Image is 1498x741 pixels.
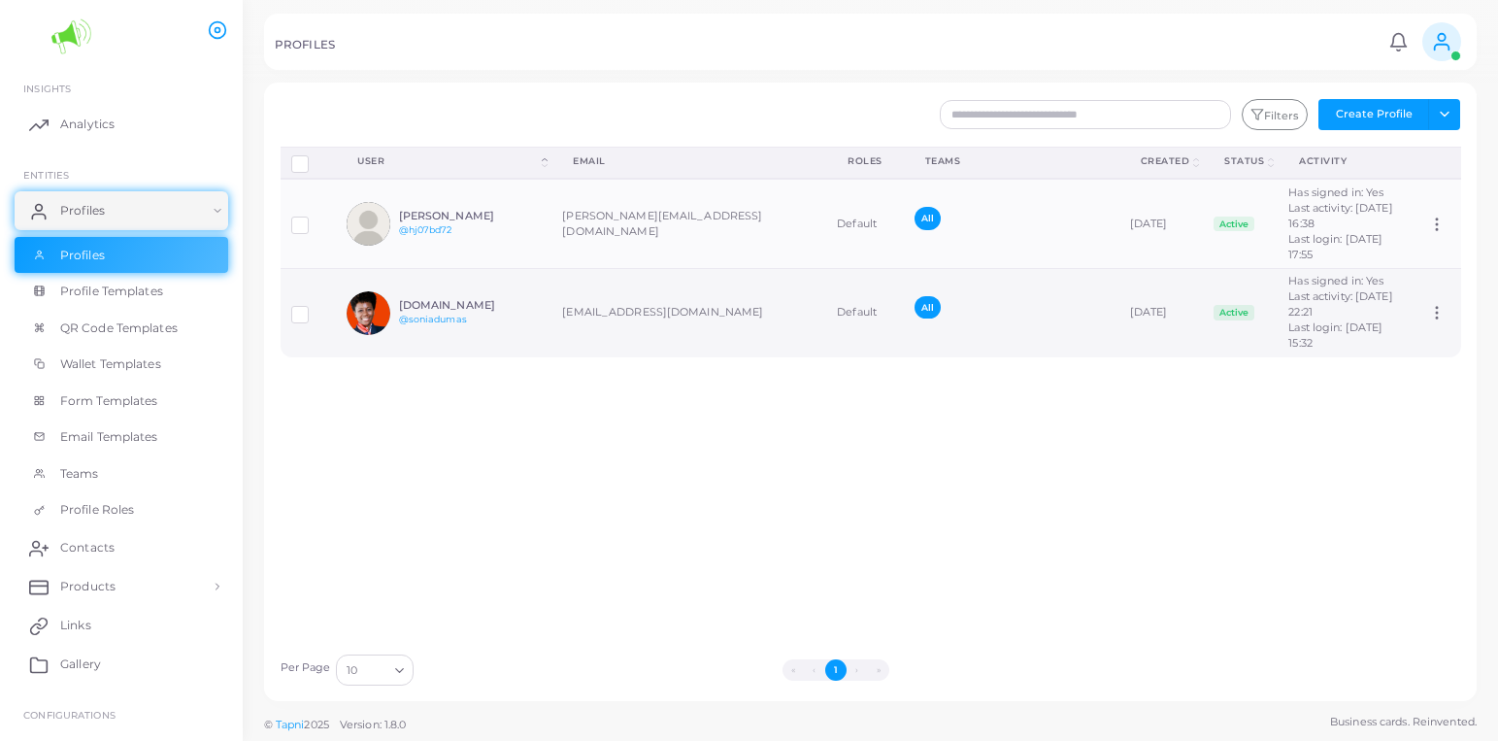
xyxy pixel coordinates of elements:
span: Links [60,617,91,634]
span: Profile Templates [60,283,163,300]
label: Per Page [281,660,331,676]
span: INSIGHTS [23,83,71,94]
a: Gallery [15,645,228,684]
span: Last activity: [DATE] 22:21 [1288,289,1392,319]
span: Last login: [DATE] 17:55 [1288,232,1382,261]
th: Row-selection [281,147,337,179]
span: Teams [60,465,99,483]
a: Products [15,567,228,606]
span: Wallet Templates [60,355,161,373]
span: All [915,207,941,229]
a: Links [15,606,228,645]
input: Search for option [359,659,387,681]
span: 10 [347,660,357,681]
div: activity [1299,154,1396,168]
a: Wallet Templates [15,346,228,383]
span: © [264,717,406,733]
span: ENTITIES [23,169,69,181]
th: Action [1417,147,1460,179]
span: Profiles [60,247,105,264]
a: Teams [15,455,228,492]
a: QR Code Templates [15,310,228,347]
td: [DATE] [1119,268,1204,356]
span: Profile Roles [60,501,134,519]
span: Form Templates [60,392,158,410]
div: Status [1224,154,1264,168]
a: @hj07bd72 [399,224,452,235]
a: Profile Templates [15,273,228,310]
div: Search for option [336,655,414,686]
div: Created [1141,154,1190,168]
span: Email Templates [60,428,158,446]
div: User [357,154,538,168]
span: Version: 1.8.0 [340,718,407,731]
a: Email Templates [15,419,228,455]
span: Active [1214,305,1254,320]
a: Profile Roles [15,491,228,528]
span: Products [60,578,116,595]
a: Profiles [15,191,228,230]
td: [EMAIL_ADDRESS][DOMAIN_NAME] [551,268,826,356]
span: QR Code Templates [60,320,178,337]
h6: [PERSON_NAME] [399,210,542,222]
img: avatar [347,202,390,246]
span: Has signed in: Yes [1288,185,1383,199]
ul: Pagination [418,659,1251,681]
a: Profiles [15,237,228,274]
button: Create Profile [1318,99,1429,130]
button: Go to page 1 [825,659,847,681]
h5: PROFILES [275,38,335,51]
span: Configurations [23,709,116,721]
span: Business cards. Reinvented. [1330,714,1477,730]
div: Teams [925,154,1098,168]
td: Default [826,179,904,268]
span: Last login: [DATE] 15:32 [1288,320,1382,350]
img: avatar [347,291,390,335]
a: @soniadumas [399,314,467,324]
div: Roles [848,154,882,168]
span: 2025 [304,717,328,733]
a: Contacts [15,528,228,567]
img: logo [17,18,125,54]
h6: [DOMAIN_NAME] [399,299,542,312]
span: Last activity: [DATE] 16:38 [1288,201,1392,230]
span: Has signed in: Yes [1288,274,1383,287]
button: Filters [1242,99,1308,130]
span: All [915,296,941,319]
a: Form Templates [15,383,228,420]
span: Active [1214,217,1254,232]
span: Analytics [60,116,115,133]
span: Gallery [60,656,101,673]
div: Email [573,154,805,168]
span: Contacts [60,539,115,556]
td: [PERSON_NAME][EMAIL_ADDRESS][DOMAIN_NAME] [551,179,826,268]
a: Analytics [15,105,228,144]
span: Profiles [60,202,105,219]
td: Default [826,268,904,356]
td: [DATE] [1119,179,1204,268]
a: Tapni [276,718,305,731]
